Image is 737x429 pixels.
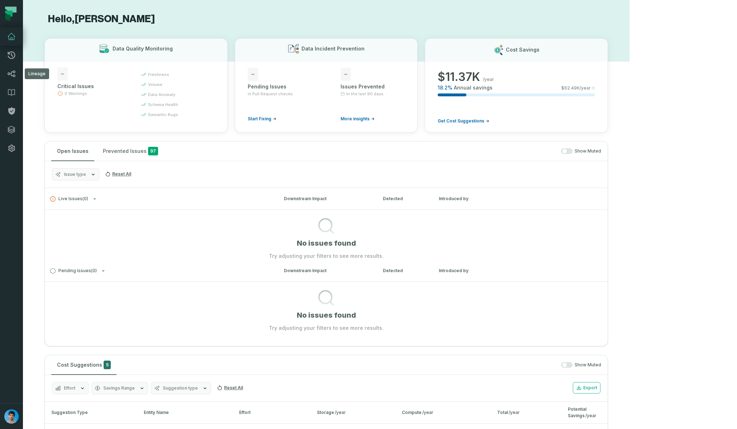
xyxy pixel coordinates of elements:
[248,83,312,90] div: Pending Issues
[284,267,370,274] div: Downstream Impact
[248,116,276,122] a: Start Fixing
[317,409,389,416] div: Storage
[148,112,178,117] span: semantic bugs
[51,355,117,375] button: Cost Suggestions
[346,91,384,97] span: In the last 90 days
[167,148,601,154] div: Show Muted
[284,196,370,202] div: Downstream Impact
[148,147,158,155] span: 97
[425,38,608,132] button: Cost Savings$11.37K/year18.2%Annual savings$62.49K/yearGet Cost Suggestions
[57,67,68,81] span: -
[151,382,211,394] button: Suggestion type
[163,385,198,391] span: Suggestion type
[239,409,304,416] div: Effort
[248,91,293,97] span: in Pull Request checks
[422,410,433,415] span: /year
[64,385,75,391] span: Effort
[144,409,226,416] div: Entity Name
[4,409,19,424] img: avatar of Omri Ildis
[248,116,271,122] span: Start Fixing
[509,410,520,415] span: /year
[148,92,175,97] span: data anomaly
[102,168,134,180] button: Reset All
[585,413,596,418] span: /year
[568,406,604,419] div: Potential Savings
[148,102,178,107] span: schema health
[561,85,591,91] span: $ 62.49K /year
[438,84,452,91] span: 18.2 %
[25,68,49,79] div: Lineage
[235,38,418,132] button: Data Incident Prevention-Pending Issuesin Pull Request checksStart Fixing-Issues PreventedIn the ...
[50,268,271,274] button: Pending Issues(0)
[52,382,89,394] button: Effort
[269,324,384,332] p: Try adjusting your filters to see more results.
[148,72,169,77] span: freshness
[50,196,88,202] span: Live Issues ( 0 )
[113,45,173,52] h3: Data Quality Monitoring
[64,172,86,177] span: Issue type
[48,409,131,416] div: Suggestion Type
[383,267,426,274] div: Detected
[341,116,370,122] span: More insights
[439,196,602,202] div: Introduced by
[51,141,94,161] button: Open Issues
[454,84,493,91] span: Annual savings
[341,83,405,90] div: Issues Prevented
[341,116,375,122] a: More insights
[91,382,148,394] button: Savings Range
[97,141,164,161] button: Prevented Issues
[341,68,351,81] span: -
[301,45,365,52] h3: Data Incident Prevention
[438,118,484,124] span: Get Cost Suggestions
[248,68,258,81] span: -
[483,77,494,82] span: /year
[104,361,111,369] span: 5
[573,382,600,394] button: Export
[438,118,489,124] a: Get Cost Suggestions
[383,196,426,202] div: Detected
[214,382,246,394] button: Reset All
[438,70,480,84] span: $ 11.37K
[44,38,228,132] button: Data Quality Monitoring-Critical Issues0 Warningsfreshnessvolumedata anomalyschema healthsemantic...
[148,82,162,87] span: volume
[269,252,384,260] p: Try adjusting your filters to see more results.
[44,13,608,25] h1: Hello, [PERSON_NAME]
[50,268,97,274] span: Pending Issues ( 0 )
[50,196,271,202] button: Live Issues(0)
[335,410,346,415] span: /year
[103,385,135,391] span: Savings Range
[506,46,539,53] h3: Cost Savings
[45,209,608,260] div: Live Issues(0)
[297,238,356,248] h1: No issues found
[57,83,128,90] div: Critical Issues
[402,409,485,416] div: Compute
[497,409,555,416] div: Total
[439,267,602,274] div: Introduced by
[119,362,601,368] div: Show Muted
[45,281,608,332] div: Pending Issues(0)
[52,168,99,180] button: Issue type
[65,91,87,96] span: 0 Warnings
[297,310,356,320] h1: No issues found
